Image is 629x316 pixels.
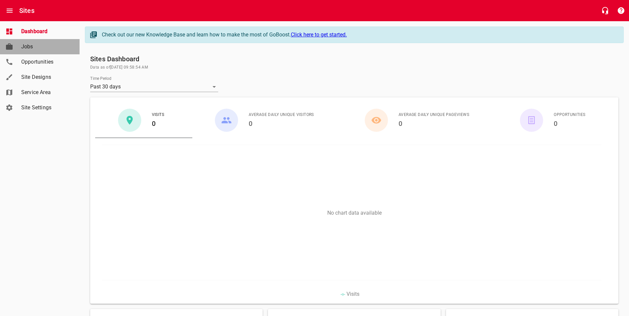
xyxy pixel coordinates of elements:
[21,58,72,66] span: Opportunities
[554,112,585,118] span: Opportunities
[249,112,314,118] span: Average Daily Unique Visitors
[90,54,618,64] h6: Sites Dashboard
[21,88,72,96] span: Service Area
[95,210,613,216] p: No chart data available
[399,112,469,118] span: Average Daily Unique Pageviews
[152,112,164,118] span: Visits
[21,104,72,112] span: Site Settings
[597,3,613,19] button: Live Chat
[152,118,164,129] h6: 0
[291,31,347,38] a: Click here to get started.
[90,77,111,80] label: Time Period
[613,3,629,19] button: Support Portal
[21,27,72,35] span: Dashboard
[102,31,617,39] div: Check out our new Knowledge Base and learn how to make the most of GoBoost.
[554,118,585,129] h6: 0
[399,118,469,129] h6: 0
[249,118,314,129] h6: 0
[2,3,18,19] button: Open drawer
[21,43,72,51] span: Jobs
[19,5,34,16] h6: Sites
[346,291,359,297] span: Visits
[90,64,618,71] span: Data as of [DATE] 09:58:54 AM
[90,81,218,92] div: Past 30 days
[21,73,72,81] span: Site Designs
